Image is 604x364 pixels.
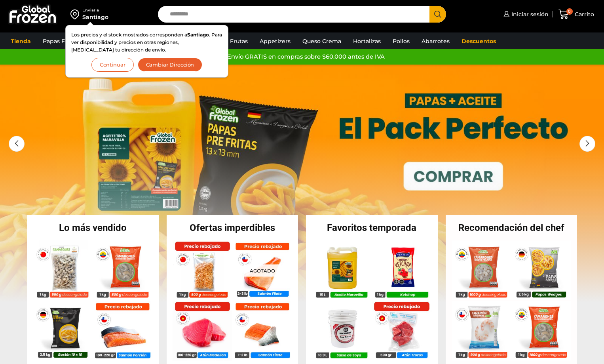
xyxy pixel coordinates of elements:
h2: Favoritos temporada [306,223,438,233]
a: Tienda [7,34,35,49]
h2: Ofertas imperdibles [167,223,298,233]
p: Agotado [244,264,280,276]
a: Papas Fritas [39,34,81,49]
span: Iniciar sesión [509,10,549,18]
h2: Lo más vendido [27,223,159,233]
a: 0 Carrito [557,5,596,24]
span: 0 [566,8,573,15]
span: Carrito [573,10,594,18]
div: Santiago [82,13,108,21]
img: address-field-icon.svg [70,8,82,21]
a: Iniciar sesión [501,6,549,22]
div: Next slide [579,136,595,152]
button: Search button [429,6,446,23]
strong: Santiago [187,32,209,38]
a: Descuentos [458,34,500,49]
h2: Recomendación del chef [446,223,577,233]
a: Hortalizas [349,34,385,49]
div: Previous slide [9,136,25,152]
p: Los precios y el stock mostrados corresponden a . Para ver disponibilidad y precios en otras regi... [71,31,222,54]
button: Cambiar Dirección [138,58,203,72]
a: Abarrotes [418,34,454,49]
button: Continuar [91,58,134,72]
a: Pollos [389,34,414,49]
div: Enviar a [82,8,108,13]
a: Appetizers [256,34,294,49]
a: Queso Crema [298,34,345,49]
